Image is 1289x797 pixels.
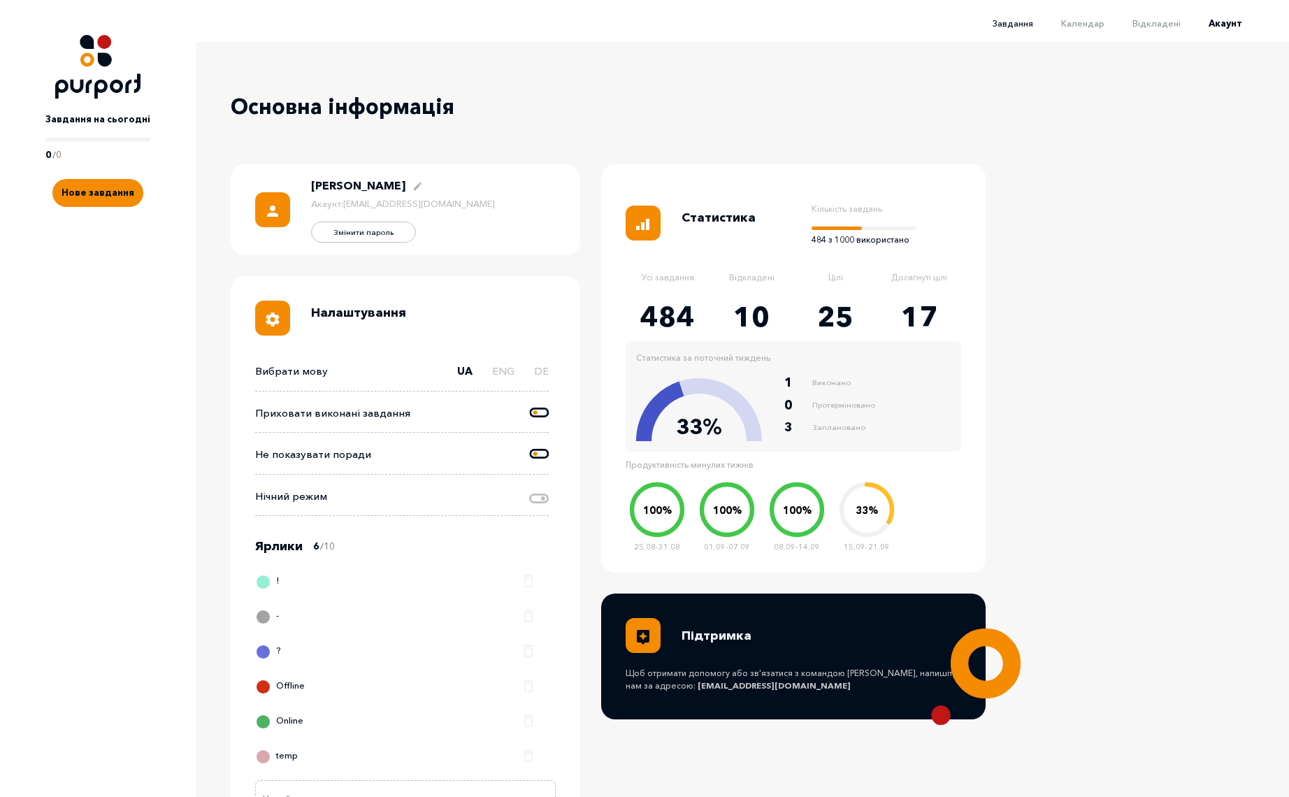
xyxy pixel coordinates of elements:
text: 100 % [713,504,742,517]
p: 25 [793,296,877,338]
p: Усі завдання [626,271,710,299]
p: 17 [877,296,961,338]
p: Ярлики [255,537,303,556]
p: 15.09-21.09 [835,541,898,553]
span: Протерміновано [812,399,875,411]
p: Відкладені [710,271,793,299]
text: 100 % [643,504,672,517]
span: Нове завдання [62,187,134,198]
p: Статистика за поточний тиждень [636,352,770,364]
p: 08.09-14.09 [765,541,828,553]
button: Delete label [516,745,531,761]
p: Не показувати поради [255,447,371,463]
a: Календар [1033,17,1104,29]
div: temp [259,745,298,773]
text: 33 % [856,504,878,517]
p: Нічний режим [255,489,327,505]
a: Акаунт [1181,17,1242,29]
p: 484 з 1000 використано [812,234,916,246]
a: Create new task [52,161,143,207]
div: 1 [784,373,809,392]
p: 25.08-31.08 [626,541,689,553]
div: ! [259,570,280,598]
p: / 10 [320,540,335,554]
p: Досягнуті цілі [877,271,961,299]
span: Акаунт [1209,17,1242,29]
a: [EMAIL_ADDRESS][DOMAIN_NAME] [698,680,851,691]
p: Акаунт : [EMAIL_ADDRESS][DOMAIN_NAME] [311,197,495,211]
p: 0 [45,148,51,162]
div: - [259,605,279,633]
p: 33 % [664,411,734,443]
p: [PERSON_NAME] [311,177,405,194]
p: Основна інформація [231,91,510,122]
div: Online [259,710,303,738]
span: Календар [1061,17,1104,29]
p: 484 [626,296,710,338]
p: Цілі [793,271,877,299]
button: Create new task [52,179,143,207]
span: Виконано [812,377,851,389]
p: Підтримка [682,626,751,645]
text: 100 % [783,504,812,517]
img: Logo icon [55,35,141,99]
p: Продуктивність минулих тижнів [626,459,905,471]
div: 0 [784,396,809,415]
b: Щоб отримати допомогу або зв'язатися з командою [PERSON_NAME], напишіть нам за адресою : [626,667,961,692]
p: 0 [56,148,62,162]
p: Завдання на сьогодні [45,113,150,127]
p: 10 [710,296,793,338]
p: 6 [313,540,319,565]
p: Вибрати мову [255,364,328,380]
a: Відкладені [1104,17,1181,29]
p: Приховати виконані завдання [255,405,410,422]
button: Delete label [516,570,531,586]
p: Статистика [682,208,756,227]
span: Заплановано [812,422,865,433]
p: Налаштування [311,303,406,322]
button: Edit password [311,222,416,243]
button: Delete label [516,605,531,621]
div: 3 [784,418,809,437]
button: Delete label [516,710,531,726]
label: UA [457,364,473,391]
span: Відкладені [1132,17,1181,29]
p: Кількість завдань [812,203,916,215]
div: Offline [259,675,305,703]
div: ? [259,640,281,668]
p: 01.09-07.09 [696,541,758,553]
button: Delete label [516,640,531,656]
span: Завдання [993,17,1033,29]
button: Delete label [516,675,531,691]
label: ENG [492,364,514,391]
a: Завдання на сьогодні0/0 [45,99,150,161]
label: DE [534,364,549,391]
p: / [52,148,56,162]
a: Завдання [965,17,1033,29]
